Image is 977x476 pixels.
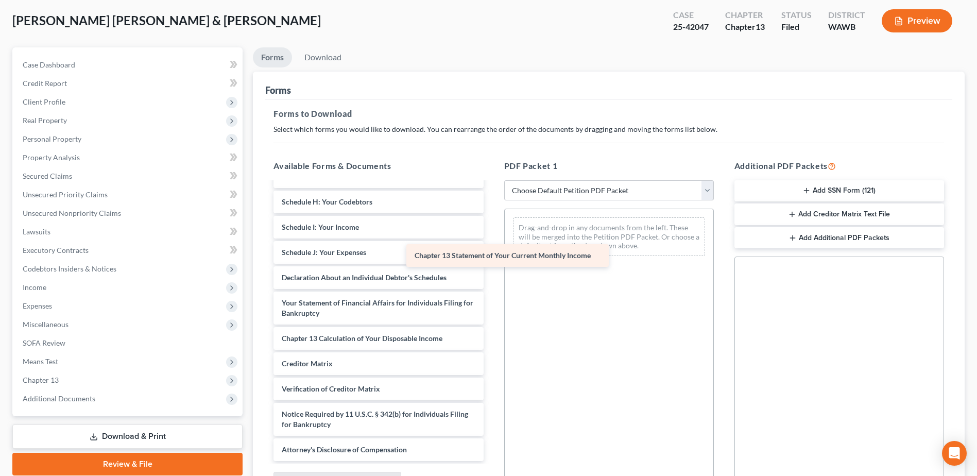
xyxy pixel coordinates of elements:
a: Secured Claims [14,167,243,185]
span: Schedule H: Your Codebtors [282,197,372,206]
a: Unsecured Priority Claims [14,185,243,204]
span: Declaration About an Individual Debtor's Schedules [282,273,447,282]
div: Open Intercom Messenger [942,441,967,466]
div: Drag-and-drop in any documents from the left. These will be merged into the Petition PDF Packet. ... [513,217,705,256]
span: 13 [756,22,765,31]
span: [PERSON_NAME] [PERSON_NAME] & [PERSON_NAME] [12,13,321,28]
a: Executory Contracts [14,241,243,260]
button: Add SSN Form (121) [734,180,944,202]
a: Forms [253,47,292,67]
span: Additional Documents [23,394,95,403]
span: Property Analysis [23,153,80,162]
span: Verification of Creditor Matrix [282,384,380,393]
span: Client Profile [23,97,65,106]
span: Credit Report [23,79,67,88]
span: Lawsuits [23,227,50,236]
span: Miscellaneous [23,320,68,329]
h5: PDF Packet 1 [504,160,714,172]
a: Review & File [12,453,243,475]
a: Unsecured Nonpriority Claims [14,204,243,223]
span: SOFA Review [23,338,65,347]
h5: Additional PDF Packets [734,160,944,172]
span: Creditor Matrix [282,359,333,368]
a: SOFA Review [14,334,243,352]
span: Attorney's Disclosure of Compensation [282,445,407,454]
span: Your Statement of Financial Affairs for Individuals Filing for Bankruptcy [282,298,473,317]
span: Chapter 13 Calculation of Your Disposable Income [282,334,442,343]
h5: Available Forms & Documents [273,160,483,172]
span: Personal Property [23,134,81,143]
span: Means Test [23,357,58,366]
a: Lawsuits [14,223,243,241]
span: Expenses [23,301,52,310]
a: Credit Report [14,74,243,93]
div: 25-42047 [673,21,709,33]
a: Download [296,47,350,67]
span: Schedule I: Your Income [282,223,359,231]
span: Unsecured Priority Claims [23,190,108,199]
button: Add Creditor Matrix Text File [734,203,944,225]
span: Codebtors Insiders & Notices [23,264,116,273]
span: Income [23,283,46,292]
div: Chapter [725,21,765,33]
span: Chapter 13 [23,376,59,384]
span: Chapter 13 Statement of Your Current Monthly Income [415,251,591,260]
a: Case Dashboard [14,56,243,74]
div: Chapter [725,9,765,21]
div: Forms [265,84,291,96]
div: WAWB [828,21,865,33]
span: Secured Claims [23,172,72,180]
div: Case [673,9,709,21]
a: Download & Print [12,424,243,449]
p: Select which forms you would like to download. You can rearrange the order of the documents by dr... [273,124,944,134]
button: Add Additional PDF Packets [734,227,944,249]
span: Schedule J: Your Expenses [282,248,366,257]
span: Real Property [23,116,67,125]
div: District [828,9,865,21]
span: Case Dashboard [23,60,75,69]
div: Status [781,9,812,21]
div: Filed [781,21,812,33]
span: Notice Required by 11 U.S.C. § 342(b) for Individuals Filing for Bankruptcy [282,410,468,429]
h5: Forms to Download [273,108,944,120]
span: Schedule G: Executory Contracts and Unexpired Leases [282,172,458,181]
button: Preview [882,9,952,32]
span: Executory Contracts [23,246,89,254]
a: Property Analysis [14,148,243,167]
span: Unsecured Nonpriority Claims [23,209,121,217]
